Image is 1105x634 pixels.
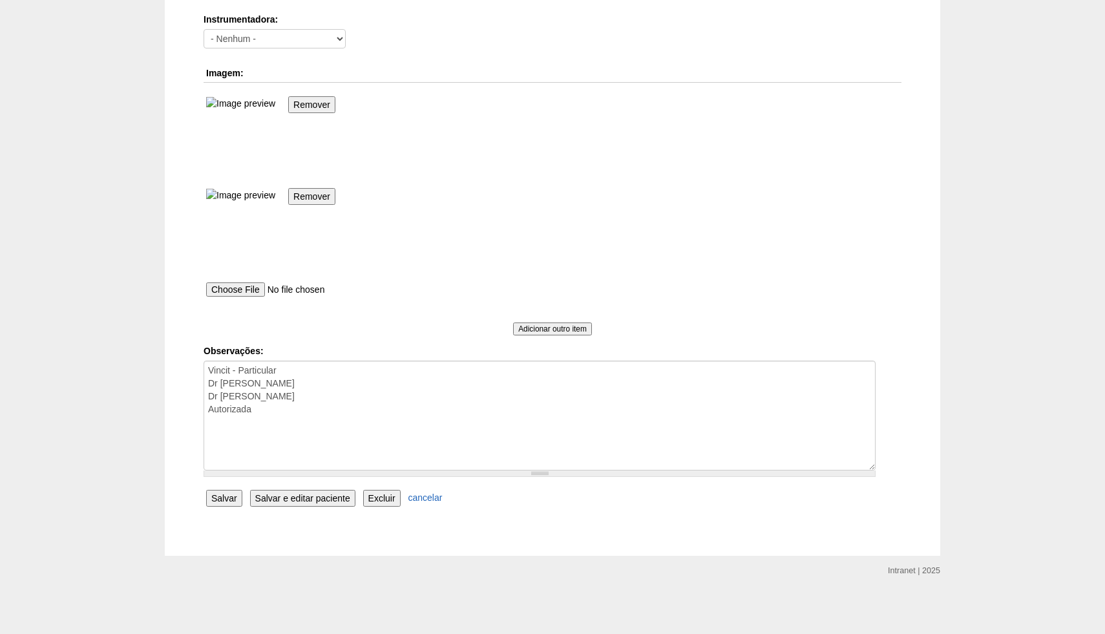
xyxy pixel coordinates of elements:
a: cancelar [408,492,442,503]
label: Instrumentadora: [204,13,901,26]
img: 250828-22-image.jpg [206,97,275,110]
input: Salvar e editar paciente [250,490,355,507]
th: Imagem: [204,64,901,83]
input: Excluir [363,490,401,507]
label: Observações: [204,344,901,357]
input: Adicionar outro item [513,322,592,335]
input: Salvar [206,490,242,507]
img: 250828-22-image.jpg [206,189,275,202]
input: Remover [288,188,335,205]
div: Intranet | 2025 [888,564,940,577]
input: Remover [288,96,335,113]
textarea: Vincit - Particular Dr [PERSON_NAME] Dr [PERSON_NAME] Autorizada [204,361,876,470]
